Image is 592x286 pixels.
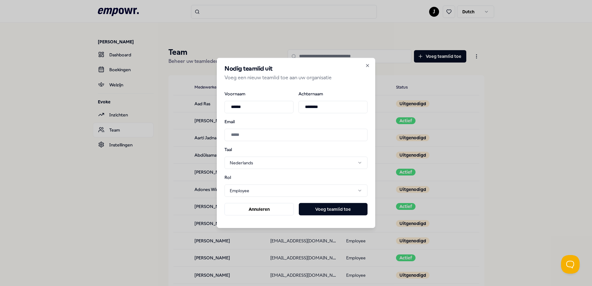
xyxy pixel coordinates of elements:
label: Email [224,119,368,123]
button: Voeg teamlid toe [299,203,368,215]
label: Taal [224,147,257,151]
label: Rol [224,175,257,180]
button: Annuleren [224,203,294,215]
label: Achternaam [298,91,368,96]
label: Voornaam [224,91,294,96]
p: Voeg een nieuw teamlid toe aan uw organisatie [224,74,368,82]
h2: Nodig teamlid uit [224,66,368,72]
